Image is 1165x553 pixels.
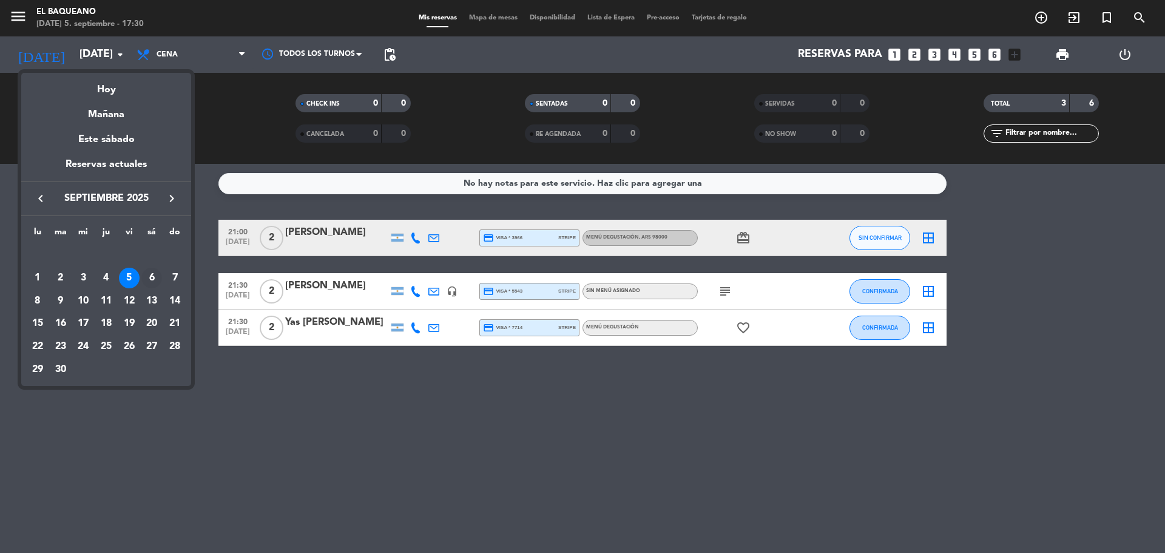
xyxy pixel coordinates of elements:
td: 4 de septiembre de 2025 [95,266,118,290]
td: 10 de septiembre de 2025 [72,290,95,313]
div: 8 [27,291,48,311]
div: 11 [96,291,116,311]
td: 8 de septiembre de 2025 [26,290,49,313]
td: 5 de septiembre de 2025 [118,266,141,290]
td: 14 de septiembre de 2025 [163,290,186,313]
td: 12 de septiembre de 2025 [118,290,141,313]
div: 15 [27,313,48,334]
td: 18 de septiembre de 2025 [95,312,118,335]
td: 17 de septiembre de 2025 [72,312,95,335]
div: 18 [96,313,116,334]
div: Este sábado [21,123,191,157]
th: domingo [163,225,186,244]
div: 26 [119,336,140,357]
div: 29 [27,359,48,380]
div: 7 [164,268,185,288]
td: 15 de septiembre de 2025 [26,312,49,335]
div: 1 [27,268,48,288]
div: 9 [50,291,71,311]
td: 1 de septiembre de 2025 [26,266,49,290]
div: 24 [73,336,93,357]
th: martes [49,225,72,244]
td: SEP. [26,243,186,266]
td: 29 de septiembre de 2025 [26,358,49,381]
div: 12 [119,291,140,311]
div: Reservas actuales [21,157,191,182]
div: Mañana [21,98,191,123]
td: 27 de septiembre de 2025 [141,335,164,358]
div: 25 [96,336,116,357]
th: viernes [118,225,141,244]
div: 28 [164,336,185,357]
div: 10 [73,291,93,311]
div: 2 [50,268,71,288]
span: septiembre 2025 [52,191,161,206]
td: 13 de septiembre de 2025 [141,290,164,313]
div: 20 [141,313,162,334]
th: sábado [141,225,164,244]
th: lunes [26,225,49,244]
td: 22 de septiembre de 2025 [26,335,49,358]
div: 3 [73,268,93,288]
div: 16 [50,313,71,334]
button: keyboard_arrow_right [161,191,183,206]
div: 13 [141,291,162,311]
div: 22 [27,336,48,357]
td: 9 de septiembre de 2025 [49,290,72,313]
i: keyboard_arrow_left [33,191,48,206]
td: 11 de septiembre de 2025 [95,290,118,313]
td: 25 de septiembre de 2025 [95,335,118,358]
div: 21 [164,313,185,334]
td: 7 de septiembre de 2025 [163,266,186,290]
td: 26 de septiembre de 2025 [118,335,141,358]
td: 30 de septiembre de 2025 [49,358,72,381]
th: jueves [95,225,118,244]
div: 30 [50,359,71,380]
td: 23 de septiembre de 2025 [49,335,72,358]
div: 5 [119,268,140,288]
div: 6 [141,268,162,288]
div: 14 [164,291,185,311]
div: 17 [73,313,93,334]
td: 6 de septiembre de 2025 [141,266,164,290]
div: 4 [96,268,116,288]
td: 21 de septiembre de 2025 [163,312,186,335]
div: Hoy [21,73,191,98]
div: 27 [141,336,162,357]
td: 20 de septiembre de 2025 [141,312,164,335]
td: 24 de septiembre de 2025 [72,335,95,358]
button: keyboard_arrow_left [30,191,52,206]
div: 23 [50,336,71,357]
i: keyboard_arrow_right [164,191,179,206]
td: 3 de septiembre de 2025 [72,266,95,290]
div: 19 [119,313,140,334]
td: 16 de septiembre de 2025 [49,312,72,335]
td: 28 de septiembre de 2025 [163,335,186,358]
td: 2 de septiembre de 2025 [49,266,72,290]
th: miércoles [72,225,95,244]
td: 19 de septiembre de 2025 [118,312,141,335]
